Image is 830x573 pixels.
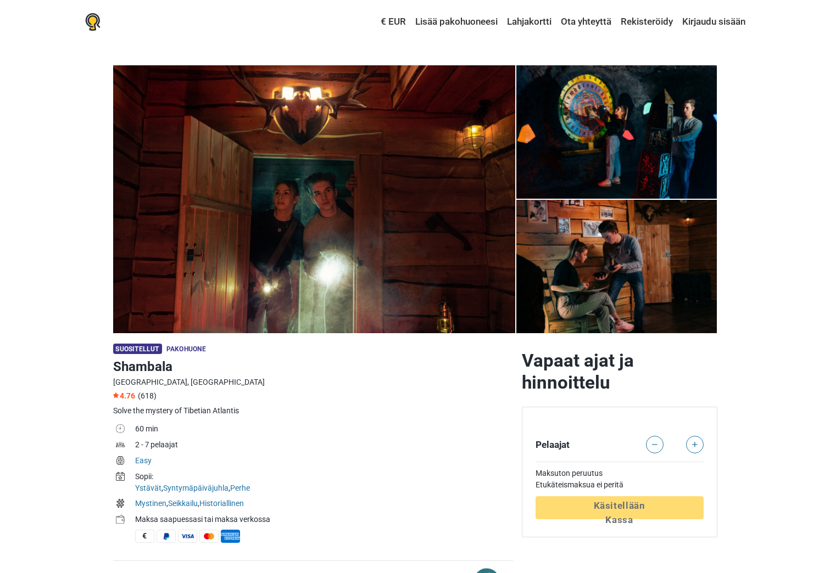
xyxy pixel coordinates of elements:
[135,471,513,482] div: Sopii:
[135,422,513,438] td: 60 min
[522,350,717,394] h2: Vapaat ajat ja hinnoittelu
[413,12,500,32] a: Lisää pakohuoneesi
[113,405,513,417] div: Solve the mystery of Tibetian Atlantis
[135,497,513,513] td: , ,
[536,468,704,479] td: Maksuton peruutus
[113,65,515,333] img: Shambala photo 9
[679,12,745,32] a: Kirjaudu sisään
[135,470,513,497] td: , ,
[113,344,162,354] span: Suositellut
[135,456,152,465] a: Easy
[163,484,229,492] a: Syntymäpäiväjuhla
[113,391,135,400] span: 4.76
[138,391,157,400] span: (618)
[166,345,206,353] span: Pakohuone
[516,200,717,333] a: Shambala photo 4
[378,12,409,32] a: € EUR
[199,499,244,508] a: Historiallinen
[135,438,513,454] td: 2 - 7 pelaajat
[168,499,198,508] a: Seikkailu
[504,12,554,32] a: Lahjakortti
[113,357,513,377] h1: Shambala
[230,484,250,492] a: Perhe
[536,479,704,491] td: Etukäteismaksua ei peritä
[516,200,717,333] img: Shambala photo 5
[135,484,161,492] a: Ystävät
[558,12,614,32] a: Ota yhteyttä
[531,436,620,453] div: Pelaajat
[113,65,515,333] a: Shambala photo 8
[113,392,119,398] img: Star
[113,377,513,388] div: [GEOGRAPHIC_DATA], [GEOGRAPHIC_DATA]
[516,65,717,199] a: Shambala photo 3
[618,12,676,32] a: Rekisteröidy
[85,13,101,31] img: Nowescape logo
[516,65,717,199] img: Shambala photo 4
[135,499,166,508] a: Mystinen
